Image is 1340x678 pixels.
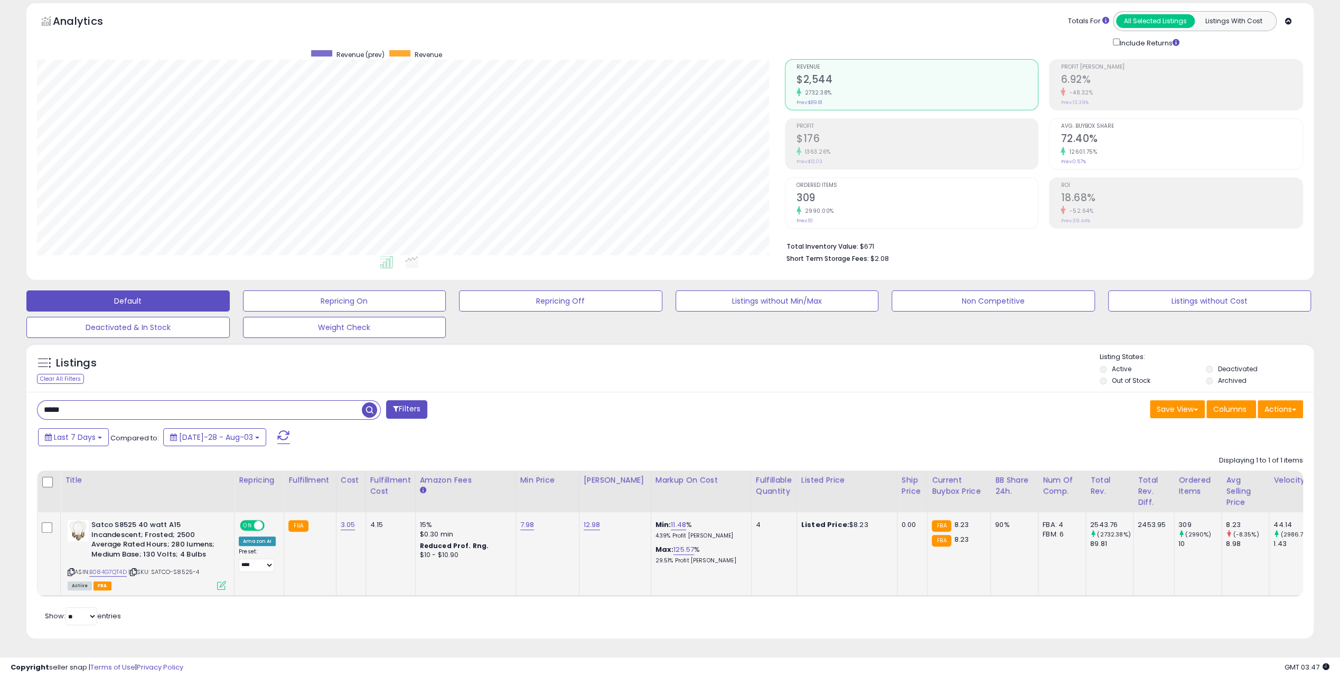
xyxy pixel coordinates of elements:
span: | SKU: SATCO-S8525-4 [128,568,199,576]
small: (2986.71%) [1280,530,1313,539]
small: Prev: $12.03 [796,158,822,165]
h5: Analytics [53,14,124,31]
a: Terms of Use [90,662,135,672]
div: 4 [756,520,789,530]
small: (2990%) [1185,530,1211,539]
div: Amazon Fees [420,475,511,486]
div: ASIN: [68,520,226,589]
a: 125.57 [673,544,694,555]
div: $10 - $10.90 [420,551,508,560]
span: 8.23 [954,534,969,544]
a: 11.48 [671,520,686,530]
span: Profit [PERSON_NAME] [1061,64,1302,70]
span: Ordered Items [796,183,1038,189]
h2: $2,544 [796,73,1038,88]
span: OFF [263,521,280,530]
label: Archived [1218,376,1247,385]
th: The percentage added to the cost of goods (COGS) that forms the calculator for Min & Max prices. [651,470,751,512]
p: Listing States: [1100,352,1314,362]
li: $671 [786,239,1295,252]
div: FBA: 4 [1043,520,1077,530]
span: ON [241,521,254,530]
div: Amazon AI [239,536,276,546]
div: 10 [1178,539,1221,549]
span: Revenue (prev) [336,50,384,59]
h5: Listings [56,356,97,371]
small: (-8.35%) [1233,530,1259,539]
div: Fulfillable Quantity [756,475,792,497]
button: Listings without Min/Max [676,290,879,312]
small: 12601.75% [1065,148,1097,156]
div: [PERSON_NAME] [584,475,646,486]
h2: 18.68% [1061,192,1302,206]
small: FBA [288,520,308,532]
small: FBA [932,520,951,532]
div: 8.23 [1226,520,1269,530]
div: Ordered Items [1178,475,1217,497]
small: (2732.38%) [1097,530,1131,539]
span: [DATE]-28 - Aug-03 [179,432,253,442]
strong: Copyright [11,662,49,672]
div: Min Price [520,475,575,486]
b: Max: [655,544,674,554]
div: 309 [1178,520,1221,530]
div: Markup on Cost [655,475,747,486]
h2: 309 [796,192,1038,206]
img: 311evtY7vDS._SL40_.jpg [68,520,89,541]
b: Short Term Storage Fees: [786,254,869,263]
div: BB Share 24h. [995,475,1034,497]
span: 8.23 [954,520,969,530]
div: Total Rev. [1090,475,1129,497]
div: Displaying 1 to 1 of 1 items [1219,456,1303,466]
small: Prev: 10 [796,218,813,224]
span: Columns [1213,404,1247,415]
h2: 72.40% [1061,133,1302,147]
div: $8.23 [801,520,889,530]
a: B084G7QT4D [89,568,127,577]
div: 90% [995,520,1030,530]
div: Repricing [239,475,279,486]
button: Deactivated & In Stock [26,317,230,338]
div: Current Buybox Price [932,475,986,497]
div: Fulfillment [288,475,331,486]
span: Last 7 Days [54,432,96,442]
button: Repricing On [243,290,446,312]
div: Fulfillment Cost [370,475,411,497]
div: Totals For [1068,16,1109,26]
div: 15% [420,520,508,530]
div: Ship Price [902,475,923,497]
div: Cost [341,475,361,486]
span: Revenue [796,64,1038,70]
div: seller snap | | [11,663,183,673]
div: Title [65,475,230,486]
span: Revenue [414,50,442,59]
div: Listed Price [801,475,893,486]
a: 12.98 [584,520,601,530]
div: Clear All Filters [37,374,84,384]
div: 89.81 [1090,539,1133,549]
div: 2543.76 [1090,520,1133,530]
div: 2453.95 [1138,520,1166,530]
span: ROI [1061,183,1302,189]
small: Amazon Fees. [420,486,426,495]
b: Min: [655,520,671,530]
button: Default [26,290,230,312]
div: Total Rev. Diff. [1138,475,1169,508]
button: Listings without Cost [1108,290,1311,312]
div: $0.30 min [420,530,508,539]
div: 4.15 [370,520,407,530]
button: Filters [386,400,427,419]
div: Avg Selling Price [1226,475,1264,508]
small: -48.32% [1065,89,1093,97]
span: 2025-08-11 03:47 GMT [1285,662,1329,672]
span: FBA [93,581,111,590]
div: % [655,545,743,564]
p: 4.39% Profit [PERSON_NAME] [655,532,743,540]
div: 8.98 [1226,539,1269,549]
label: Out of Stock [1112,376,1150,385]
div: Preset: [239,548,276,572]
span: $2.08 [870,253,889,263]
b: Satco S8525 40 watt A15 Incandescent; Frosted; 2500 Average Rated Hours; 280 lumens; Medium Base;... [91,520,220,562]
span: All listings currently available for purchase on Amazon [68,581,92,590]
button: Columns [1206,400,1256,418]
